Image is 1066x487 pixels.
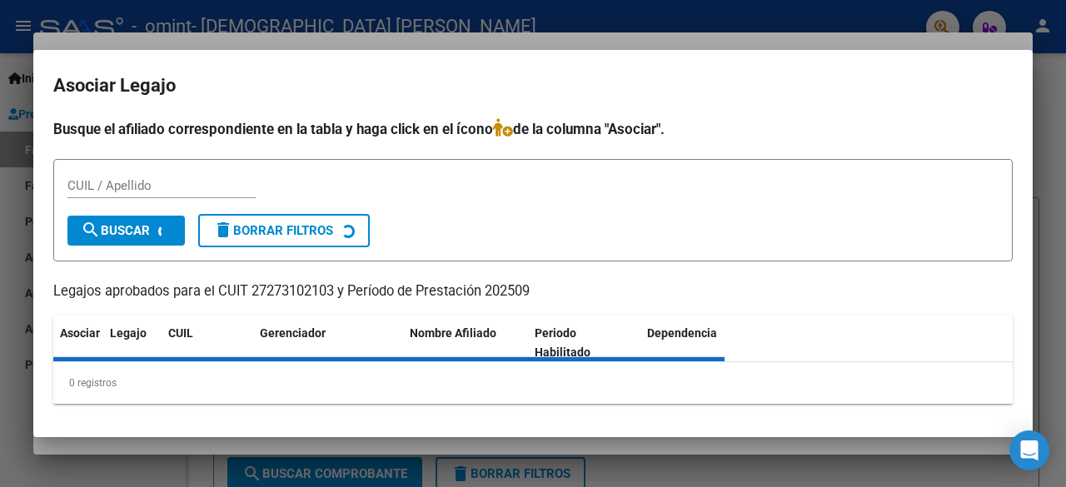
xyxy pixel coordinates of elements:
datatable-header-cell: Nombre Afiliado [403,316,528,370]
datatable-header-cell: Asociar [53,316,103,370]
span: Buscar [81,223,150,238]
button: Borrar Filtros [198,214,370,247]
button: Buscar [67,216,185,246]
datatable-header-cell: Legajo [103,316,162,370]
h2: Asociar Legajo [53,70,1013,102]
datatable-header-cell: Dependencia [640,316,765,370]
span: Periodo Habilitado [535,326,590,359]
h4: Busque el afiliado correspondiente en la tabla y haga click en el ícono de la columna "Asociar". [53,118,1013,140]
span: Nombre Afiliado [410,326,496,340]
mat-icon: search [81,220,101,240]
p: Legajos aprobados para el CUIT 27273102103 y Período de Prestación 202509 [53,281,1013,302]
span: Legajo [110,326,147,340]
div: 0 registros [53,362,1013,404]
mat-icon: delete [213,220,233,240]
span: Asociar [60,326,100,340]
datatable-header-cell: CUIL [162,316,253,370]
span: Dependencia [647,326,717,340]
span: CUIL [168,326,193,340]
span: Gerenciador [260,326,326,340]
span: Borrar Filtros [213,223,333,238]
datatable-header-cell: Gerenciador [253,316,403,370]
div: Open Intercom Messenger [1009,430,1049,470]
datatable-header-cell: Periodo Habilitado [528,316,640,370]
